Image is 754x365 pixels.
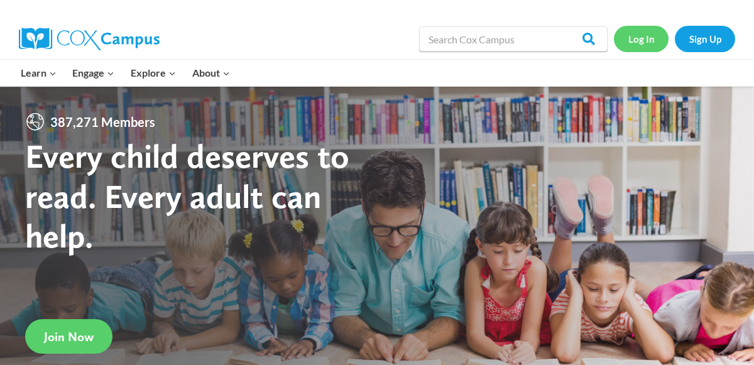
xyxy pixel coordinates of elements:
[614,26,669,52] a: Log In
[19,28,160,50] img: Cox Campus
[13,60,238,86] nav: Primary Navigation
[65,60,123,86] button: Child menu of Engage
[25,136,349,256] strong: Every child deserves to read. Every adult can help.
[184,60,238,86] button: Child menu of About
[45,112,160,132] span: 387,271 Members
[675,26,735,52] a: Sign Up
[614,26,735,52] nav: Secondary Navigation
[25,319,112,354] a: Join Now
[419,26,608,52] input: Search Cox Campus
[44,329,94,344] span: Join Now
[123,60,184,86] button: Child menu of Explore
[13,60,65,86] button: Child menu of Learn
